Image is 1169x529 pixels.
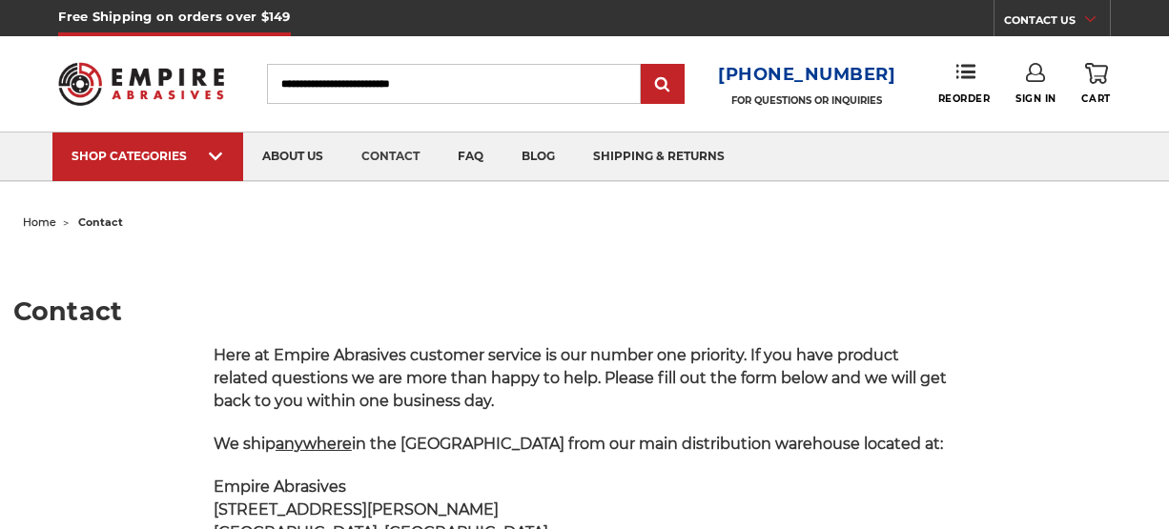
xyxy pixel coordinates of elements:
[342,132,439,181] a: contact
[276,435,352,453] span: anywhere
[1015,92,1056,105] span: Sign In
[13,298,1157,324] h1: Contact
[1081,92,1110,105] span: Cart
[1004,10,1110,36] a: CONTACT US
[502,132,574,181] a: blog
[1081,63,1110,105] a: Cart
[718,94,896,107] p: FOR QUESTIONS OR INQUIRIES
[58,51,223,116] img: Empire Abrasives
[23,215,56,229] a: home
[718,61,896,89] a: [PHONE_NUMBER]
[78,215,123,229] span: contact
[574,132,744,181] a: shipping & returns
[938,92,991,105] span: Reorder
[214,435,943,453] span: We ship in the [GEOGRAPHIC_DATA] from our main distribution warehouse located at:
[243,132,342,181] a: about us
[214,478,346,496] span: Empire Abrasives
[439,132,502,181] a: faq
[938,63,991,104] a: Reorder
[214,346,947,410] span: Here at Empire Abrasives customer service is our number one priority. If you have product related...
[644,66,682,104] input: Submit
[72,149,224,163] div: SHOP CATEGORIES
